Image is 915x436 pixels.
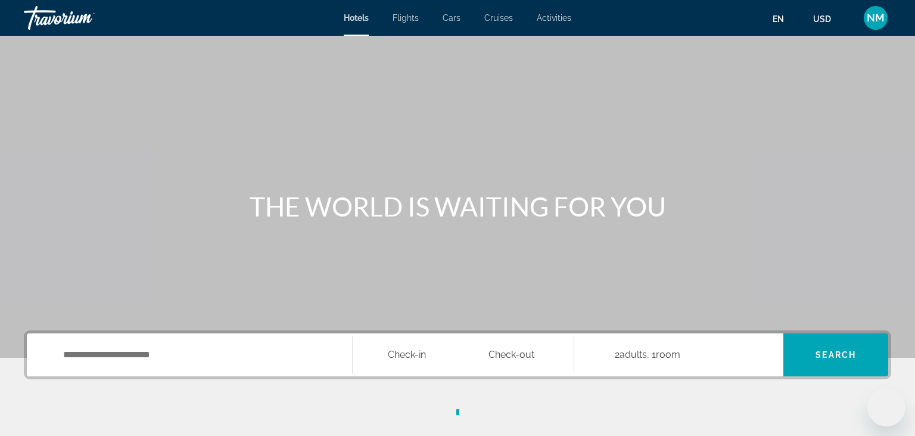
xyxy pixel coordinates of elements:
span: USD [813,14,831,24]
button: Select check in and out date [353,333,574,376]
span: en [773,14,784,24]
a: Cars [443,13,460,23]
span: Search [816,350,856,360]
button: Change language [773,10,795,27]
span: 2 [615,347,647,363]
button: Search [783,333,888,376]
button: Change currency [813,10,842,27]
a: Travorium [24,2,143,33]
span: , 1 [647,347,680,363]
span: NM [867,12,885,24]
iframe: Кнопка запуска окна обмена сообщениями [867,388,905,426]
a: Hotels [344,13,369,23]
div: Search widget [27,333,888,376]
a: Cruises [484,13,513,23]
button: User Menu [860,5,891,30]
span: Room [656,349,680,360]
span: Adults [620,349,647,360]
h1: THE WORLD IS WAITING FOR YOU [234,191,681,222]
a: Activities [537,13,571,23]
button: Travelers: 2 adults, 0 children [574,333,784,376]
input: Search hotel destination [62,346,334,364]
a: Flights [393,13,419,23]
